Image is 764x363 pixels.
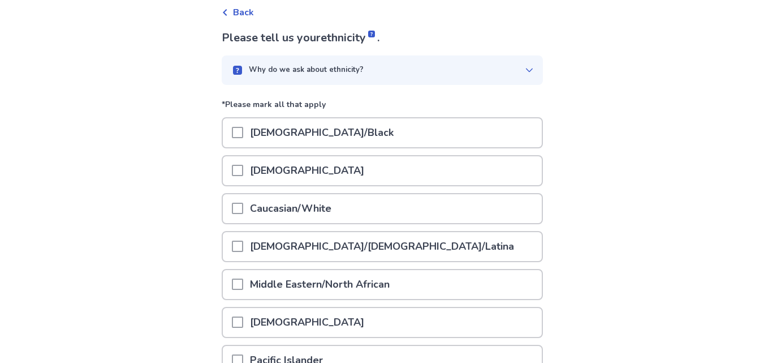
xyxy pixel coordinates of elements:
p: Middle Eastern/North African [243,270,396,299]
p: Please tell us your . [222,29,543,46]
p: [DEMOGRAPHIC_DATA]/[DEMOGRAPHIC_DATA]/Latina [243,232,521,261]
p: Why do we ask about ethnicity? [249,65,364,76]
span: Back [233,6,254,19]
p: [DEMOGRAPHIC_DATA]/Black [243,118,400,147]
p: Caucasian/White [243,194,338,223]
p: [DEMOGRAPHIC_DATA] [243,308,371,337]
p: [DEMOGRAPHIC_DATA] [243,156,371,185]
p: *Please mark all that apply [222,99,543,117]
span: ethnicity [321,30,377,45]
